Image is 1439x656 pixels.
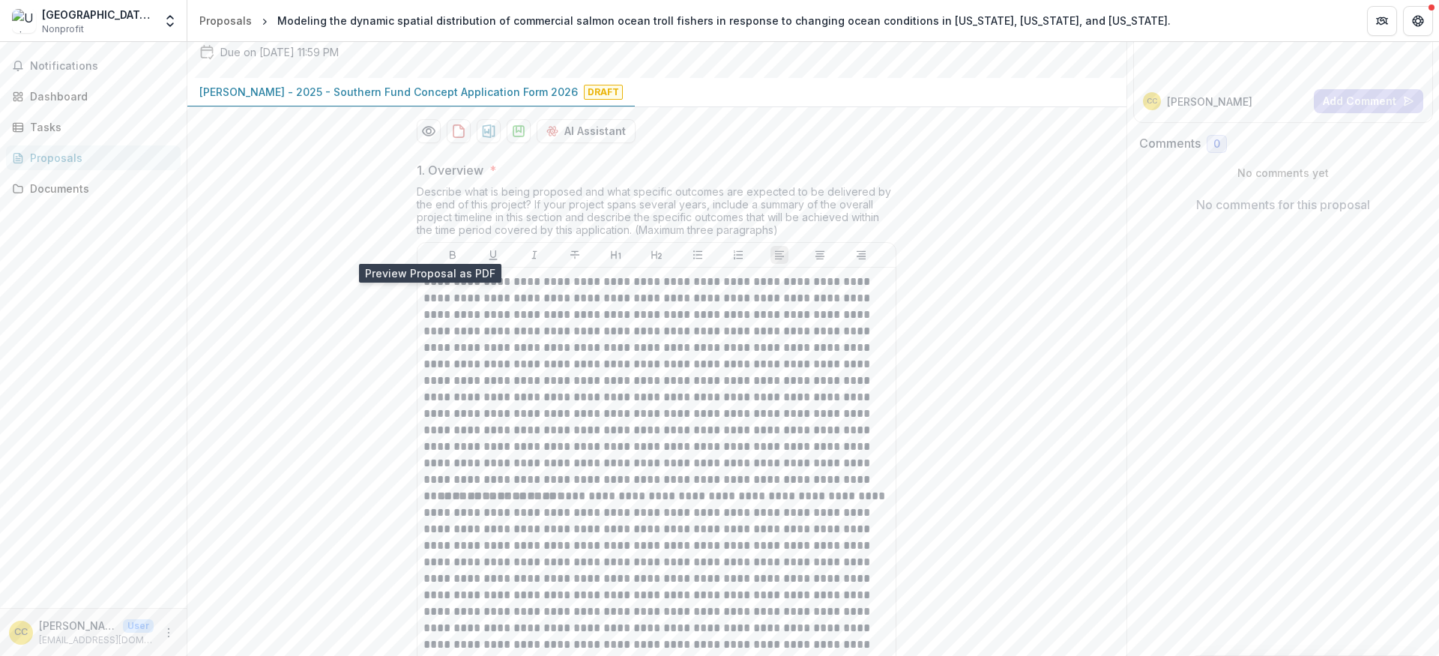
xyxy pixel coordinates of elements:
p: [PERSON_NAME] [1167,94,1252,109]
button: Bullet List [689,246,707,264]
button: Italicize [525,246,543,264]
div: Tasks [30,119,169,135]
div: [GEOGRAPHIC_DATA][US_STATE], [GEOGRAPHIC_DATA][PERSON_NAME] [42,7,154,22]
p: User [123,619,154,633]
img: University of California, Santa Cruz [12,9,36,33]
p: Due on [DATE] 11:59 PM [220,44,339,60]
button: Get Help [1403,6,1433,36]
button: Partners [1367,6,1397,36]
a: Tasks [6,115,181,139]
div: Proposals [30,150,169,166]
a: Proposals [6,145,181,170]
p: [PERSON_NAME] - 2025 - Southern Fund Concept Application Form 2026 [199,84,578,100]
a: Dashboard [6,84,181,109]
button: Open entity switcher [160,6,181,36]
h2: Comments [1139,136,1201,151]
span: Draft [584,85,623,100]
nav: breadcrumb [193,10,1177,31]
span: Nonprofit [42,22,84,36]
a: Documents [6,176,181,201]
button: Underline [484,246,502,264]
button: download-proposal [447,119,471,143]
button: Notifications [6,54,181,78]
div: Catherine Courtier [1147,97,1157,105]
p: [EMAIL_ADDRESS][DOMAIN_NAME] [39,634,154,647]
a: Proposals [193,10,258,31]
p: No comments for this proposal [1196,196,1370,214]
span: Notifications [30,60,175,73]
p: 1. Overview [417,161,483,179]
div: Describe what is being proposed and what specific outcomes are expected to be delivered by the en... [417,185,896,242]
button: Align Right [852,246,870,264]
span: 0 [1213,138,1220,151]
button: AI Assistant [537,119,636,143]
button: Strike [566,246,584,264]
button: Ordered List [729,246,747,264]
button: More [160,624,178,642]
div: Documents [30,181,169,196]
div: Dashboard [30,88,169,104]
button: Heading 1 [607,246,625,264]
div: Catherine Courtier [14,628,28,637]
div: Proposals [199,13,252,28]
button: Bold [444,246,462,264]
div: Modeling the dynamic spatial distribution of commercial salmon ocean troll fishers in response to... [277,13,1171,28]
button: download-proposal [477,119,501,143]
p: [PERSON_NAME] [39,618,117,634]
button: Align Left [770,246,788,264]
button: Heading 2 [648,246,666,264]
button: Align Center [811,246,829,264]
button: download-proposal [507,119,531,143]
button: Add Comment [1314,89,1423,113]
button: Preview 1125ed77-8afe-4932-850a-11b885c47bc0-0.pdf [417,119,441,143]
p: No comments yet [1139,165,1428,181]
